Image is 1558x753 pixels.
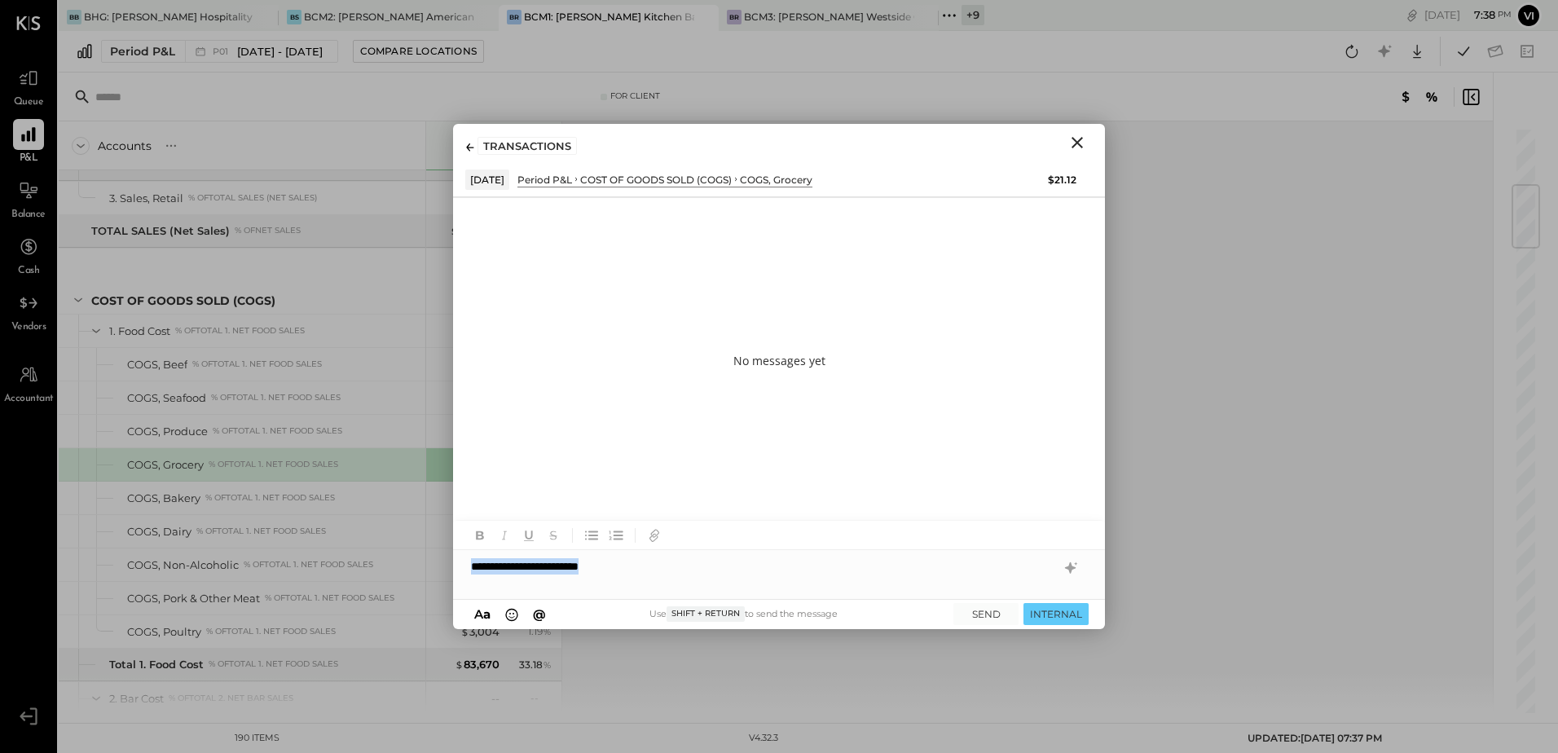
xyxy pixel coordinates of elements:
[209,658,338,670] div: % of Total 1. Net Food Sales
[450,224,459,237] span: $
[550,606,937,621] div: Use to send the message
[1,288,56,335] a: Vendors
[605,524,627,545] button: Ordered List
[169,693,293,704] div: % of Total 2. Net Bar sales
[543,624,552,637] span: %
[580,173,732,187] div: COST OF GOODS SOLD (COGS)
[127,624,201,640] div: COGS, Poultry
[740,173,812,187] div: COGS, Grocery
[127,557,239,573] div: COGS, Non-Alcoholic
[265,592,394,604] div: % of Total 1. Net Food Sales
[4,392,54,407] span: Accountant
[733,353,825,369] p: No messages yet
[519,658,552,672] div: 33.18
[644,524,665,545] button: Add URL
[1063,132,1092,153] button: Close
[543,658,552,671] span: %
[455,658,464,671] span: $
[235,225,301,236] div: % of NET SALES
[518,524,539,545] button: Underline
[1,231,56,279] a: Cash
[455,657,500,672] div: 83,670
[478,137,577,155] div: TRANSACTIONS
[744,10,914,24] div: BCM3: [PERSON_NAME] Westside Grill
[11,320,46,335] span: Vendors
[962,5,984,25] div: + 9
[434,153,500,166] div: $
[1404,7,1420,24] div: copy link
[192,359,322,370] div: % of Total 1. Net Food Sales
[581,524,602,545] button: Unordered List
[127,524,191,539] div: COGS, Dairy
[1,175,56,222] a: Balance
[1,63,56,110] a: Queue
[127,424,208,439] div: COGS, Produce
[20,152,38,166] span: P&L
[209,459,338,470] div: % of Total 1. Net Food Sales
[109,691,164,707] div: 2. Bar Cost
[469,605,495,623] button: Aa
[127,491,200,506] div: COGS, Bakery
[507,10,522,24] div: BR
[109,657,204,672] div: Total 1. Food Cost
[244,559,373,570] div: % of Total 1. Net Food Sales
[213,47,233,56] span: P01
[953,603,1019,625] button: SEND
[543,524,564,545] button: Strikethrough
[469,524,491,545] button: Bold
[188,192,317,204] div: % of TOTAL SALES (Net Sales)
[524,10,694,24] div: BCM1: [PERSON_NAME] Kitchen Bar Market
[1023,603,1089,625] button: INTERNAL
[98,138,152,154] div: Accounts
[127,591,260,606] div: COGS, Pork & Other Meat
[304,10,474,24] div: BCM2: [PERSON_NAME] American Cooking
[460,625,469,638] span: $
[237,44,323,59] span: [DATE] - [DATE]
[528,624,552,639] div: 1.19
[491,691,500,707] div: --
[360,44,477,58] div: Compare Locations
[211,392,341,403] div: % of Total 1. Net Food Sales
[533,606,546,622] span: @
[213,425,342,437] div: % of Total 1. Net Food Sales
[101,40,338,63] button: Period P&L P01[DATE] - [DATE]
[460,624,500,640] div: 3,004
[1,359,56,407] a: Accountant
[206,626,336,637] div: % of Total 1. Net Food Sales
[1424,7,1512,23] div: [DATE]
[109,324,170,339] div: 1. Food Cost
[11,208,46,222] span: Balance
[127,457,204,473] div: COGS, Grocery
[530,691,552,705] div: --
[667,606,745,621] span: Shift + Return
[749,732,778,745] div: v 4.32.3
[483,606,491,622] span: a
[196,526,326,537] div: % of Total 1. Net Food Sales
[175,325,305,337] div: % of Total 1. Net Food Sales
[1,119,56,166] a: P&L
[18,264,39,279] span: Cash
[84,10,254,24] div: BHG: [PERSON_NAME] Hospitality Group, LLC
[727,10,742,24] div: BR
[1048,173,1076,187] div: $21.12
[205,492,335,504] div: % of Total 1. Net Food Sales
[465,170,509,190] div: [DATE]
[91,223,230,239] div: TOTAL SALES (Net Sales)
[494,524,515,545] button: Italic
[67,10,81,24] div: BB
[1516,2,1542,29] button: Vi
[91,293,275,309] div: COST OF GOODS SOLD (COGS)
[450,223,500,239] div: 327,277
[110,43,175,59] div: Period P&L
[127,357,187,372] div: COGS, Beef
[127,390,206,406] div: COGS, Seafood
[353,40,484,63] button: Compare Locations
[14,95,44,110] span: Queue
[1248,732,1382,744] span: UPDATED: [DATE] 07:37 PM
[517,173,572,187] div: Period P&L
[610,90,660,102] div: For Client
[528,605,551,623] button: @
[109,191,183,206] div: 3. Sales, Retail
[287,10,301,24] div: BS
[235,732,279,745] div: 190 items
